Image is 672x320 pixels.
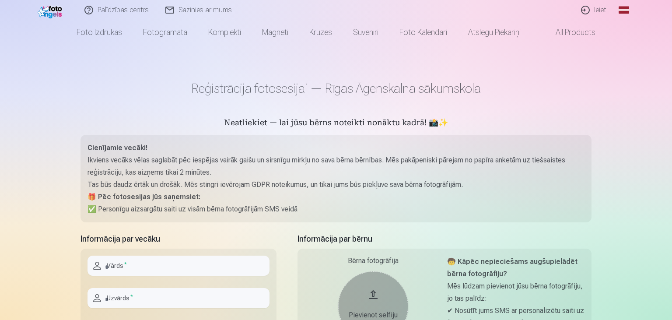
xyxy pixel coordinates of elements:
[389,20,458,45] a: Foto kalendāri
[80,117,591,130] h5: Neatliekiet — lai jūsu bērns noteikti nonāktu kadrā! 📸✨
[87,203,584,215] p: ✅ Personīgu aizsargātu saiti uz visām bērna fotogrāfijām SMS veidā
[38,4,64,18] img: /fa1
[87,154,584,179] p: Ikviens vecāks vēlas saglabāt pēc iespējas vairāk gaišu un sirsnīgu mirkļu no sava bērna bērnības...
[66,20,133,45] a: Foto izdrukas
[343,20,389,45] a: Suvenīri
[80,81,591,96] h1: Reģistrācija fotosesijai — Rīgas Āgenskalna sākumskola
[87,193,200,201] strong: 🎁 Pēc fotosesijas jūs saņemsiet:
[133,20,198,45] a: Fotogrāmata
[80,233,276,245] h5: Informācija par vecāku
[87,144,147,152] strong: Cienījamie vecāki!
[87,179,584,191] p: Tas būs daudz ērtāk un drošāk. Mēs stingri ievērojam GDPR noteikumus, un tikai jums būs piekļuve ...
[297,233,591,245] h5: Informācija par bērnu
[447,280,584,305] p: Mēs lūdzam pievienot jūsu bērna fotogrāfiju, jo tas palīdz:
[458,20,531,45] a: Atslēgu piekariņi
[531,20,606,45] a: All products
[304,256,442,266] div: Bērna fotogrāfija
[198,20,252,45] a: Komplekti
[447,257,577,278] strong: 🧒 Kāpēc nepieciešams augšupielādēt bērna fotogrāfiju?
[252,20,299,45] a: Magnēti
[299,20,343,45] a: Krūzes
